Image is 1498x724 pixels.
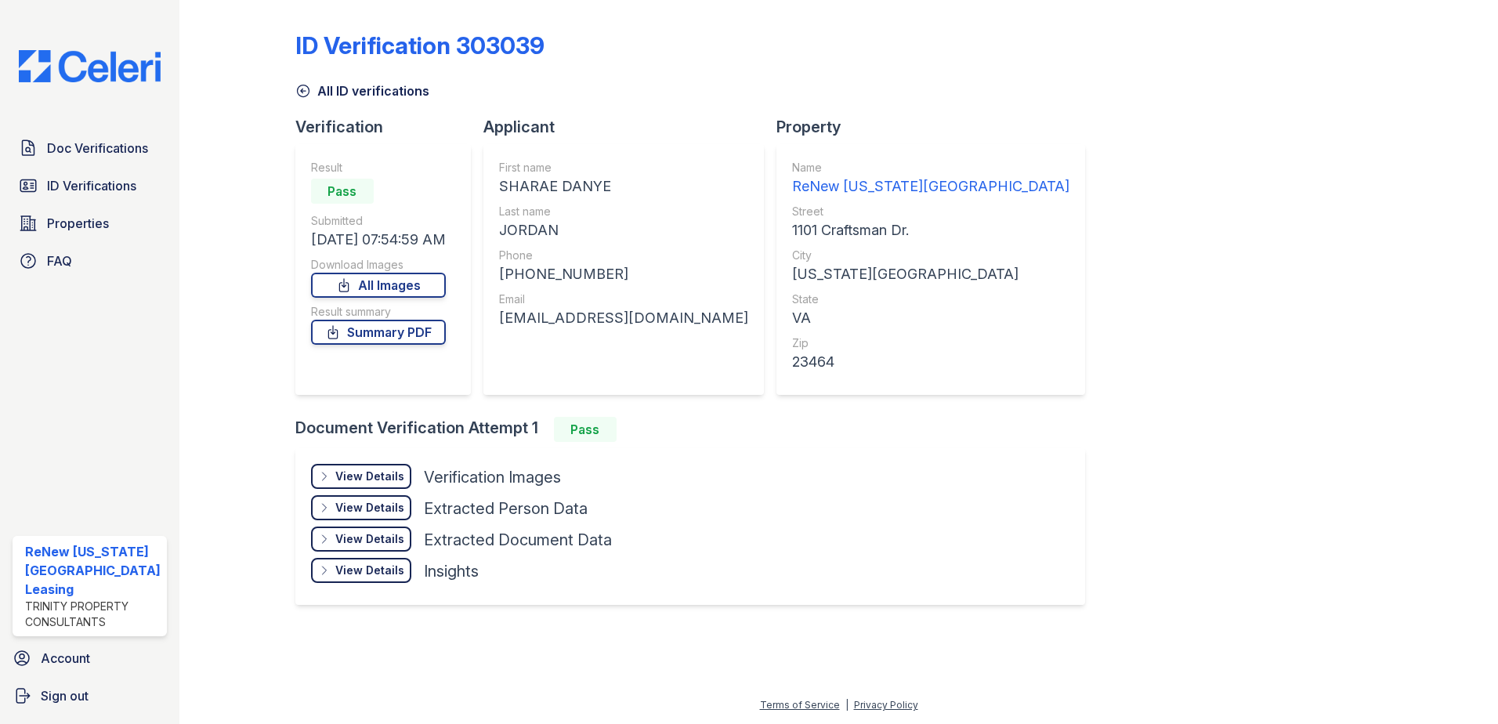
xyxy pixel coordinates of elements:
div: Result summary [311,304,446,320]
div: View Details [335,531,404,547]
a: Terms of Service [760,699,840,711]
span: FAQ [47,252,72,270]
a: Doc Verifications [13,132,167,164]
a: ID Verifications [13,170,167,201]
div: View Details [335,500,404,516]
a: All Images [311,273,446,298]
a: Properties [13,208,167,239]
div: Email [499,291,748,307]
div: Document Verification Attempt 1 [295,417,1098,442]
div: Extracted Person Data [424,498,588,519]
div: Pass [554,417,617,442]
div: Applicant [483,116,776,138]
div: Result [311,160,446,176]
iframe: chat widget [1432,661,1482,708]
div: View Details [335,469,404,484]
div: [PHONE_NUMBER] [499,263,748,285]
div: Verification Images [424,466,561,488]
div: ID Verification 303039 [295,31,545,60]
div: Verification [295,116,483,138]
span: ID Verifications [47,176,136,195]
a: All ID verifications [295,81,429,100]
div: Zip [792,335,1069,351]
div: Property [776,116,1098,138]
a: Summary PDF [311,320,446,345]
div: Trinity Property Consultants [25,599,161,630]
div: 23464 [792,351,1069,373]
div: [EMAIL_ADDRESS][DOMAIN_NAME] [499,307,748,329]
img: CE_Logo_Blue-a8612792a0a2168367f1c8372b55b34899dd931a85d93a1a3d3e32e68fde9ad4.png [6,50,173,82]
div: Submitted [311,213,446,229]
span: Account [41,649,90,668]
div: Last name [499,204,748,219]
div: Download Images [311,257,446,273]
div: VA [792,307,1069,329]
div: SHARAE DANYE [499,176,748,197]
div: ReNew [US_STATE][GEOGRAPHIC_DATA] [792,176,1069,197]
div: First name [499,160,748,176]
a: Account [6,643,173,674]
div: | [845,699,849,711]
a: Name ReNew [US_STATE][GEOGRAPHIC_DATA] [792,160,1069,197]
span: Doc Verifications [47,139,148,157]
div: ReNew [US_STATE][GEOGRAPHIC_DATA] Leasing [25,542,161,599]
div: Name [792,160,1069,176]
div: View Details [335,563,404,578]
div: Insights [424,560,479,582]
a: FAQ [13,245,167,277]
span: Properties [47,214,109,233]
div: Street [792,204,1069,219]
div: [US_STATE][GEOGRAPHIC_DATA] [792,263,1069,285]
span: Sign out [41,686,89,705]
a: Privacy Policy [854,699,918,711]
div: City [792,248,1069,263]
div: Extracted Document Data [424,529,612,551]
div: 1101 Craftsman Dr. [792,219,1069,241]
a: Sign out [6,680,173,711]
div: [DATE] 07:54:59 AM [311,229,446,251]
div: Phone [499,248,748,263]
div: Pass [311,179,374,204]
div: State [792,291,1069,307]
div: JORDAN [499,219,748,241]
